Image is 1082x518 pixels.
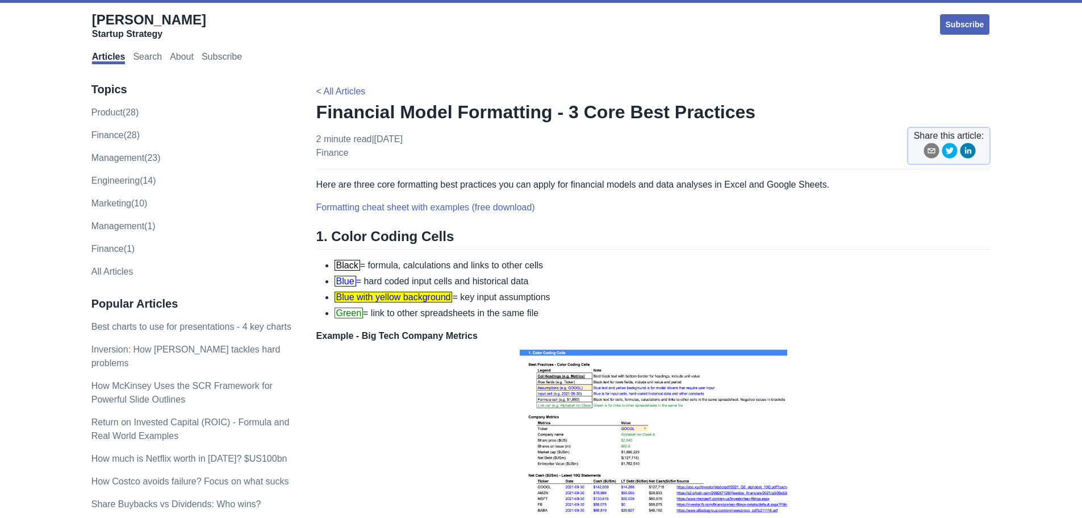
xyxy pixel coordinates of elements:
strong: Example - Big Tech Company Metrics [316,331,478,341]
span: Blue [335,276,356,287]
a: All Articles [91,267,133,276]
p: Here are three core formatting best practices you can apply for financial models and data analyse... [316,178,991,192]
li: = hard coded input cells and historical data [335,275,991,288]
a: Formatting cheat sheet with examples (free download) [316,202,535,212]
a: Management(1) [91,221,156,231]
a: marketing(10) [91,198,148,208]
a: engineering(14) [91,176,156,185]
a: Finance(1) [91,244,135,254]
a: Search [133,52,162,64]
a: [PERSON_NAME]Startup Strategy [92,11,206,40]
a: < All Articles [316,86,366,96]
span: [PERSON_NAME] [92,12,206,27]
a: How much is Netflix worth in [DATE]? $US100bn [91,454,287,463]
button: email [924,143,939,163]
h1: Financial Model Formatting - 3 Core Best Practices [316,101,991,123]
p: 2 minute read | [DATE] [316,132,403,160]
a: About [170,52,194,64]
a: How Costco avoids failure? Focus on what sucks [91,476,289,486]
span: Green [335,308,363,318]
a: Subscribe [202,52,242,64]
li: = link to other spreadsheets in the same file [335,306,991,320]
a: Best charts to use for presentations - 4 key charts [91,322,291,331]
span: Blue with yellow background [335,292,453,302]
span: Share this article: [914,129,984,143]
a: finance(28) [91,130,140,140]
li: = key input assumptions [335,291,991,304]
h2: 1. Color Coding Cells [316,228,991,250]
a: management(23) [91,153,161,163]
a: Subscribe [939,13,991,36]
a: Return on Invested Capital (ROIC) - Formula and Real World Examples [91,417,290,441]
li: = formula, calculations and links to other cells [335,259,991,272]
a: product(28) [91,107,139,117]
h3: Popular Articles [91,297,293,311]
div: Startup Strategy [92,28,206,40]
span: Black [335,260,360,271]
button: linkedin [960,143,976,163]
a: Inversion: How [PERSON_NAME] tackles hard problems [91,345,281,368]
h3: Topics [91,82,293,97]
a: How McKinsey Uses the SCR Framework for Powerful Slide Outlines [91,381,273,404]
a: Share Buybacks vs Dividends: Who wins? [91,499,261,509]
a: Articles [92,52,126,64]
a: finance [316,148,349,158]
button: twitter [942,143,958,163]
